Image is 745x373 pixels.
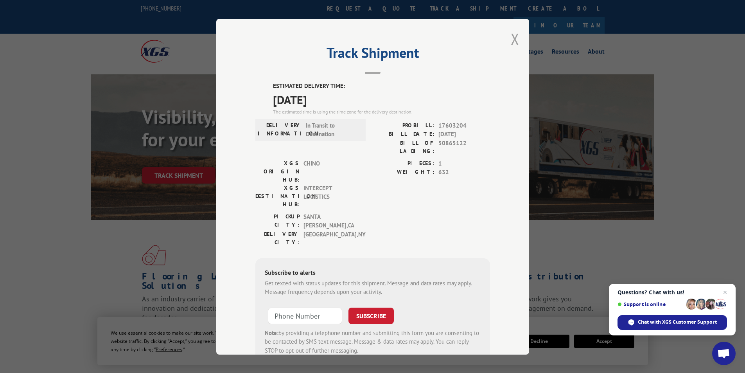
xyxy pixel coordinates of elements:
label: XGS ORIGIN HUB: [255,159,300,184]
label: ESTIMATED DELIVERY TIME: [273,82,490,91]
span: Close chat [720,288,730,297]
div: by providing a telephone number and submitting this form you are consenting to be contacted by SM... [265,328,481,355]
span: [DATE] [438,130,490,139]
input: Phone Number [268,307,342,324]
label: PROBILL: [373,121,434,130]
span: SANTA [PERSON_NAME] , CA [303,212,356,230]
div: Open chat [712,342,736,365]
span: Support is online [618,301,683,307]
strong: Note: [265,329,278,336]
span: 17603204 [438,121,490,130]
span: [DATE] [273,90,490,108]
button: Close modal [511,29,519,49]
div: The estimated time is using the time zone for the delivery destination. [273,108,490,115]
h2: Track Shipment [255,47,490,62]
span: Chat with XGS Customer Support [638,319,717,326]
span: 1 [438,159,490,168]
div: Chat with XGS Customer Support [618,315,727,330]
div: Get texted with status updates for this shipment. Message and data rates may apply. Message frequ... [265,279,481,296]
label: PICKUP CITY: [255,212,300,230]
label: PIECES: [373,159,434,168]
span: In Transit to Destination [306,121,359,139]
span: [GEOGRAPHIC_DATA] , NY [303,230,356,246]
span: 632 [438,168,490,177]
div: Subscribe to alerts [265,267,481,279]
span: Questions? Chat with us! [618,289,727,296]
span: 50865122 [438,139,490,155]
button: SUBSCRIBE [348,307,394,324]
label: BILL DATE: [373,130,434,139]
span: CHINO [303,159,356,184]
label: DELIVERY CITY: [255,230,300,246]
label: WEIGHT: [373,168,434,177]
label: DELIVERY INFORMATION: [258,121,302,139]
label: XGS DESTINATION HUB: [255,184,300,208]
label: BILL OF LADING: [373,139,434,155]
span: INTERCEPT LOGISTICS [303,184,356,208]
